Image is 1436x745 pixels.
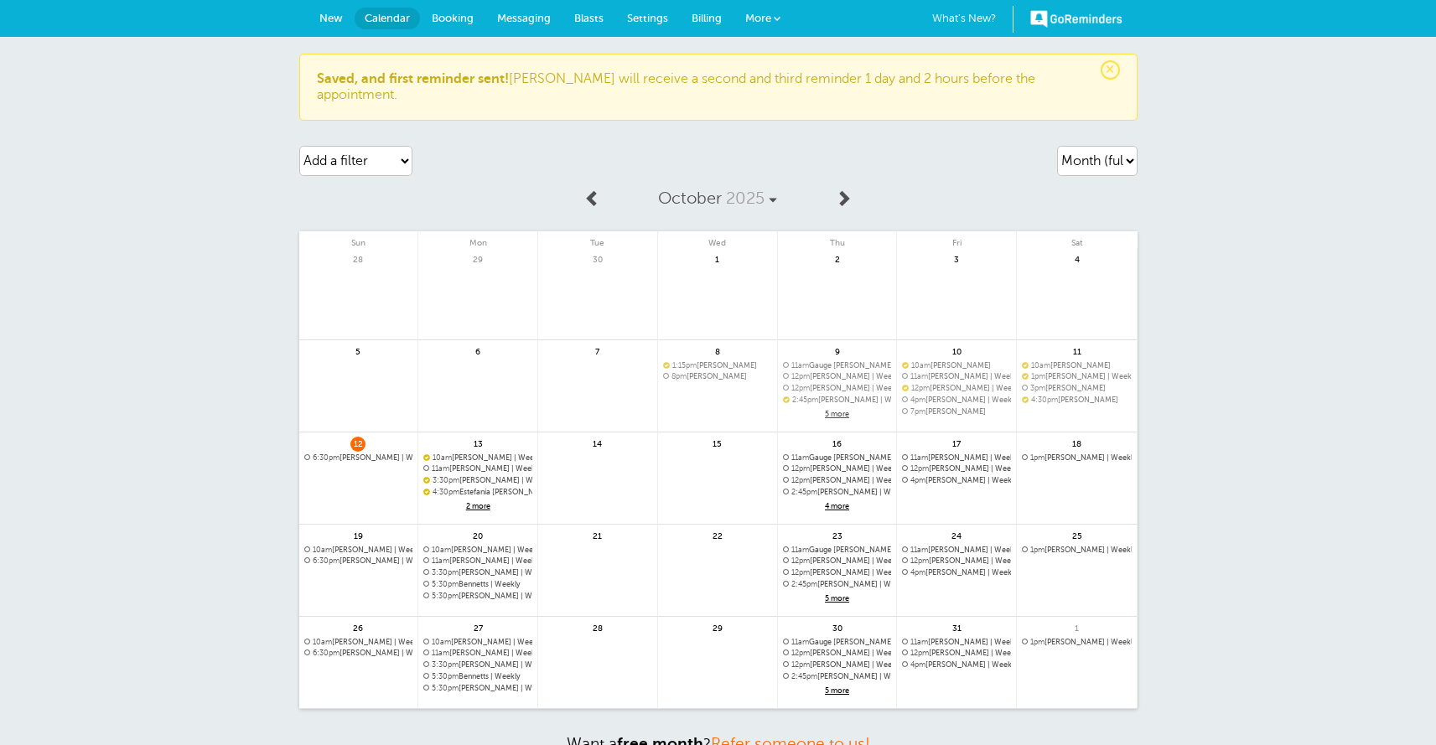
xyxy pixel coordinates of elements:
[470,621,485,634] span: 27
[830,437,845,449] span: 16
[590,252,605,265] span: 30
[590,529,605,541] span: 21
[663,361,668,368] span: Confirmed. Changing the appointment date will unconfirm the appointment.
[783,396,788,402] span: Confirmed. Changing the appointment date will unconfirm the appointment.
[1030,384,1045,392] span: 3pm
[902,384,1011,393] span: Rilley Giller | Weekly
[830,529,845,541] span: 23
[432,638,451,646] span: 10am
[791,546,809,554] span: 11am
[1070,344,1085,357] span: 11
[783,672,892,681] span: Hudson Logan | Weekly
[432,12,474,24] span: Booking
[783,580,892,589] a: 2:45pm[PERSON_NAME] | Weekly
[423,546,532,555] a: 10am[PERSON_NAME] | Weekly
[783,407,892,422] a: 5 more
[902,361,1011,370] span: Addison Langille
[423,488,532,497] span: Estefanía Julia
[791,384,810,392] span: 12pm
[910,372,928,380] span: 11am
[902,649,1011,658] span: Rilley Giller | Weekly
[783,556,892,566] a: 12pm[PERSON_NAME] | Weekly
[783,396,892,405] a: 2:45pm[PERSON_NAME] | Weekly
[949,529,964,541] span: 24
[902,372,1011,381] a: 11am[PERSON_NAME] | Weekly
[538,231,657,248] span: Tue
[910,568,925,577] span: 4pm
[783,396,892,405] span: Hudson Logan | Weekly
[902,660,1011,670] a: 4pm[PERSON_NAME] | Weekly
[350,344,365,357] span: 5
[432,592,459,600] span: 5:30pm
[902,638,1011,647] a: 11am[PERSON_NAME] | Weekly
[470,344,485,357] span: 6
[783,464,892,473] span: Leighton Duft | Weekly
[902,546,1011,555] span: Azlan Cooper | Weekly
[1022,361,1132,370] a: 10am[PERSON_NAME]
[304,556,413,566] a: 6:30pm[PERSON_NAME] | Weekly
[304,556,413,566] span: Hayes Burch | Weekly
[902,464,1011,473] a: 12pm[PERSON_NAME] | Weekly
[783,384,892,393] a: 12pm[PERSON_NAME] | Weekly
[902,556,1011,566] span: Rilley Giller | Weekly
[304,453,413,463] a: 6:30pm[PERSON_NAME] | Weekly
[432,684,459,692] span: 5:30pm
[783,649,892,658] span: Leighton Duft | Weekly
[432,580,459,588] span: 5:30pm
[350,437,365,449] span: 12
[1022,638,1132,647] a: 1pm[PERSON_NAME] | Weekly
[902,396,1011,405] span: Adam Ricker | Weekly
[313,453,340,462] span: 6:30pm
[317,71,1120,103] p: [PERSON_NAME] will receive a second and third reminder 1 day and 2 hours before the appointment.
[658,231,777,248] span: Wed
[317,71,509,86] b: Saved, and first reminder sent!
[350,529,365,541] span: 19
[783,476,892,485] a: 12pm[PERSON_NAME] | Weekly
[910,556,929,565] span: 12pm
[783,546,892,555] span: Gauge Duft | Weekly
[902,407,1011,416] span: Abigail Asinas
[902,361,907,368] span: Confirmed. Changing the appointment date will unconfirm the appointment.
[783,488,892,497] span: Hudson Logan | Weekly
[783,361,892,370] span: Gauge Duft | Weekly
[423,672,532,681] span: Bennetts | Weekly
[1070,437,1085,449] span: 18
[783,592,892,606] span: 5 more
[432,568,459,577] span: 3:30pm
[1031,372,1045,380] span: 1pm
[663,372,772,381] span: Isabella Cardoza
[423,684,532,693] span: Mason Smith | Weekly
[663,361,772,370] span: Sammy Ghorab
[663,361,772,370] a: 1:15pm[PERSON_NAME]
[949,621,964,634] span: 31
[710,252,725,265] span: 1
[423,568,532,577] span: Arianna Brahm | Weekly
[783,546,892,555] a: 11amGauge [PERSON_NAME] | Weekly
[590,621,605,634] span: 28
[1030,638,1045,646] span: 1pm
[1022,546,1132,555] a: 1pm[PERSON_NAME] | Weekly
[910,546,928,554] span: 11am
[423,453,428,460] span: Confirmed. Changing the appointment date will unconfirm the appointment.
[791,649,810,657] span: 12pm
[791,488,817,496] span: 2:45pm
[783,672,892,681] a: 2:45pm[PERSON_NAME] | Weekly
[433,488,459,496] span: 4:30pm
[433,453,452,462] span: 10am
[423,499,532,514] a: 2 more
[671,372,687,380] span: 8pm
[783,660,892,670] a: 12pm[PERSON_NAME] | Weekly
[627,12,668,24] span: Settings
[1022,384,1132,393] a: 3pm[PERSON_NAME]
[783,499,892,514] span: 4 more
[791,660,810,669] span: 12pm
[910,638,928,646] span: 11am
[897,231,1016,248] span: Fri
[932,6,1013,33] a: What's New?
[902,407,1011,416] a: 7pm[PERSON_NAME]
[423,546,532,555] span: Dahlia Gibson | Weekly
[910,649,929,657] span: 12pm
[1022,372,1027,379] span: Confirmed. Changing the appointment date will unconfirm the appointment.
[902,476,1011,485] span: Adam Ricker | Weekly
[910,464,929,473] span: 12pm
